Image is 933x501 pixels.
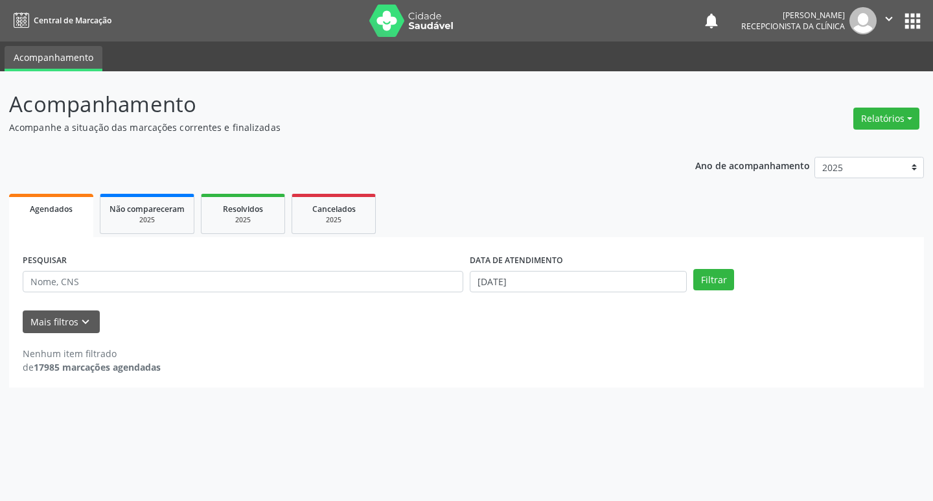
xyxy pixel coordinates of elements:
[853,108,919,130] button: Relatórios
[741,21,845,32] span: Recepcionista da clínica
[34,15,111,26] span: Central de Marcação
[23,310,100,333] button: Mais filtroskeyboard_arrow_down
[9,88,649,121] p: Acompanhamento
[23,347,161,360] div: Nenhum item filtrado
[34,361,161,373] strong: 17985 marcações agendadas
[5,46,102,71] a: Acompanhamento
[877,7,901,34] button: 
[223,204,263,215] span: Resolvidos
[312,204,356,215] span: Cancelados
[23,271,463,293] input: Nome, CNS
[9,121,649,134] p: Acompanhe a situação das marcações correntes e finalizadas
[693,269,734,291] button: Filtrar
[9,10,111,31] a: Central de Marcação
[470,271,687,293] input: Selecione um intervalo
[901,10,924,32] button: apps
[23,360,161,374] div: de
[78,315,93,329] i: keyboard_arrow_down
[109,204,185,215] span: Não compareceram
[211,215,275,225] div: 2025
[741,10,845,21] div: [PERSON_NAME]
[849,7,877,34] img: img
[30,204,73,215] span: Agendados
[23,251,67,271] label: PESQUISAR
[109,215,185,225] div: 2025
[301,215,366,225] div: 2025
[882,12,896,26] i: 
[702,12,720,30] button: notifications
[695,157,810,173] p: Ano de acompanhamento
[470,251,563,271] label: DATA DE ATENDIMENTO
